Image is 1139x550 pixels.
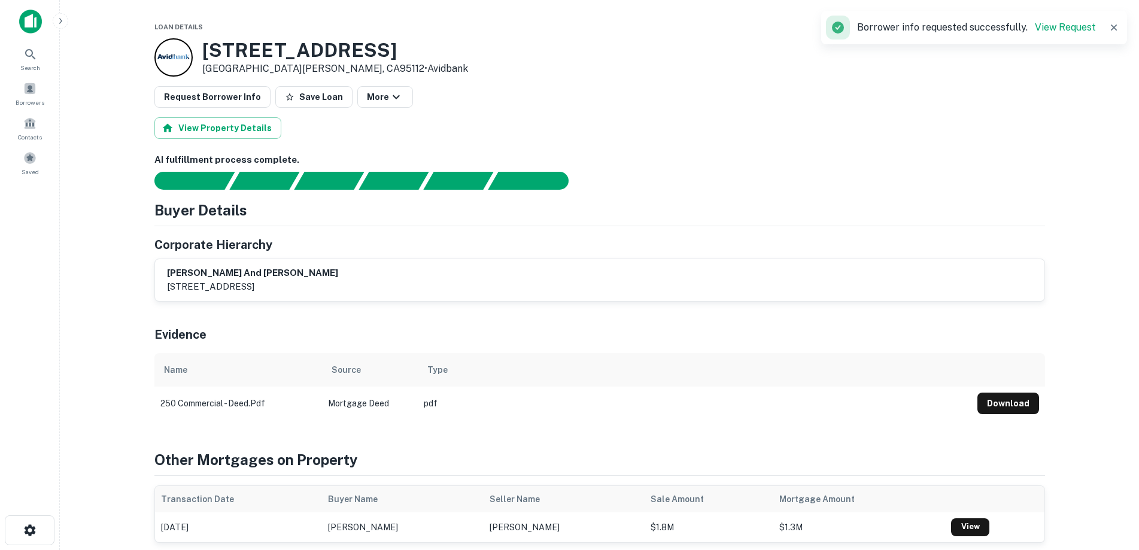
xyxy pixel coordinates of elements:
a: Avidbank [427,63,468,74]
th: Mortgage Amount [773,486,945,512]
p: [STREET_ADDRESS] [167,279,338,294]
div: Name [164,363,187,377]
th: Name [154,353,322,387]
div: scrollable content [154,353,1045,420]
button: Save Loan [275,86,353,108]
a: Borrowers [4,77,56,110]
td: [PERSON_NAME] [484,512,645,542]
span: Loan Details [154,23,203,31]
td: [PERSON_NAME] [322,512,484,542]
td: pdf [418,387,971,420]
a: Saved [4,147,56,179]
h6: AI fulfillment process complete. [154,153,1045,167]
td: Mortgage Deed [322,387,418,420]
th: Seller Name [484,486,645,512]
p: Borrower info requested successfully. [857,20,1096,35]
td: $1.3M [773,512,945,542]
div: Principals found, still searching for contact information. This may take time... [423,172,493,190]
h3: [STREET_ADDRESS] [202,39,468,62]
td: $1.8M [645,512,773,542]
span: Saved [22,167,39,177]
div: Sending borrower request to AI... [140,172,230,190]
h6: [PERSON_NAME] and [PERSON_NAME] [167,266,338,280]
span: Contacts [18,132,42,142]
iframe: Chat Widget [1079,416,1139,473]
div: Type [427,363,448,377]
a: Contacts [4,112,56,144]
th: Type [418,353,971,387]
td: 250 commercial - deed.pdf [154,387,322,420]
button: Request Borrower Info [154,86,271,108]
th: Source [322,353,418,387]
th: Sale Amount [645,486,773,512]
a: Search [4,42,56,75]
th: Buyer Name [322,486,484,512]
td: [DATE] [155,512,322,542]
span: Search [20,63,40,72]
a: View [951,518,989,536]
div: Principals found, AI now looking for contact information... [359,172,429,190]
button: More [357,86,413,108]
th: Transaction Date [155,486,322,512]
button: View Property Details [154,117,281,139]
div: AI fulfillment process complete. [488,172,583,190]
div: Your request is received and processing... [229,172,299,190]
button: Download [977,393,1039,414]
h4: Buyer Details [154,199,247,221]
div: Source [332,363,361,377]
a: View Request [1035,22,1096,33]
h5: Corporate Hierarchy [154,236,272,254]
p: [GEOGRAPHIC_DATA][PERSON_NAME], CA95112 • [202,62,468,76]
span: Borrowers [16,98,44,107]
div: Documents found, AI parsing details... [294,172,364,190]
h5: Evidence [154,326,206,344]
h4: Other Mortgages on Property [154,449,1045,470]
img: capitalize-icon.png [19,10,42,34]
